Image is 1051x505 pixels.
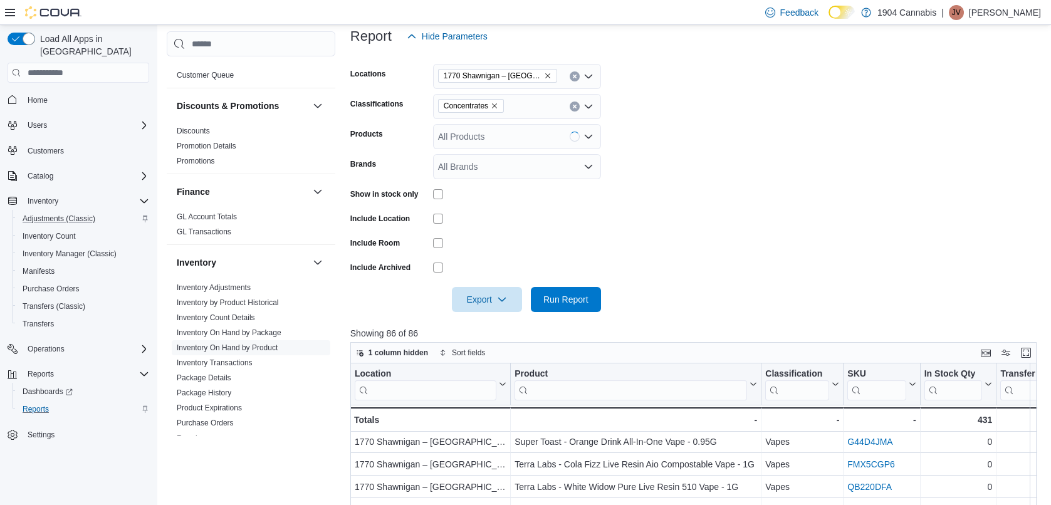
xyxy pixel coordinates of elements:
p: 1904 Cannabis [877,5,936,20]
span: Operations [23,341,149,357]
span: Load All Apps in [GEOGRAPHIC_DATA] [35,33,149,58]
span: Sort fields [452,348,485,358]
button: Display options [998,345,1013,360]
button: Clear input [570,71,580,81]
a: Package Details [177,373,231,382]
button: Settings [3,425,154,444]
span: Inventory [23,194,149,209]
img: Cova [25,6,81,19]
span: Reorder [177,433,204,443]
span: 1 column hidden [369,348,428,358]
p: [PERSON_NAME] [969,5,1041,20]
div: 431 [924,412,993,427]
div: In Stock Qty [924,368,983,400]
div: 1770 Shawnigan – [GEOGRAPHIC_DATA] [355,457,506,472]
div: Jeffrey Villeneuve [949,5,964,20]
div: - [765,412,839,427]
div: Classification [765,368,829,380]
button: Product [515,368,757,400]
a: Customer Queue [177,71,234,80]
a: GL Transactions [177,227,231,236]
button: Sort fields [434,345,490,360]
button: Location [355,368,506,400]
label: Classifications [350,99,404,109]
span: 1770 Shawnigan – Mill Bay Road [438,69,557,83]
span: Dashboards [23,387,73,397]
a: Customers [23,143,69,159]
button: Reports [13,400,154,418]
span: Catalog [23,169,149,184]
button: Finance [177,185,308,198]
button: Discounts & Promotions [177,100,308,112]
div: 0 [924,457,993,472]
div: Finance [167,209,335,244]
a: Inventory Count Details [177,313,255,322]
a: Transfers [18,316,59,331]
a: Inventory Count [18,229,81,244]
span: Export [459,287,515,312]
label: Include Location [350,214,410,224]
a: Inventory Transactions [177,358,253,367]
span: Customers [28,146,64,156]
div: - [847,412,916,427]
div: In Stock Qty [924,368,983,380]
div: 1770 Shawnigan – [GEOGRAPHIC_DATA] [355,479,506,494]
a: Manifests [18,264,60,279]
a: Product Expirations [177,403,242,412]
span: Discounts [177,126,210,136]
div: Location [355,368,496,400]
div: Vapes [765,434,839,449]
div: SKU URL [847,368,906,400]
div: Classification [765,368,829,400]
div: Super Toast - Orange Drink All-In-One Vape - 0.95G [515,434,757,449]
button: Manifests [13,263,154,280]
button: Reports [23,367,59,382]
a: Package History [177,388,231,397]
label: Brands [350,159,376,169]
button: Keyboard shortcuts [978,345,993,360]
span: Purchase Orders [18,281,149,296]
div: Terra Labs - White Widow Pure Live Resin 510 Vape - 1G [515,479,757,494]
a: Reports [18,402,54,417]
div: 1770 Shawnigan – [GEOGRAPHIC_DATA] [355,434,506,449]
p: | [941,5,944,20]
span: Transfers (Classic) [23,301,85,311]
a: Home [23,93,53,108]
button: Open list of options [583,102,593,112]
h3: Inventory [177,256,216,269]
span: Operations [28,344,65,354]
span: Purchase Orders [23,284,80,294]
span: Inventory by Product Historical [177,298,279,308]
span: Inventory On Hand by Package [177,328,281,338]
button: Home [3,90,154,108]
a: G44D4JMA [847,437,892,447]
div: Totals [354,412,506,427]
button: SKU [847,368,916,400]
button: Clear input [570,102,580,112]
button: Classification [765,368,839,400]
span: Manifests [23,266,55,276]
button: Inventory Count [13,227,154,245]
span: Dashboards [18,384,149,399]
div: Discounts & Promotions [167,123,335,174]
a: Inventory On Hand by Package [177,328,281,337]
button: Customers [3,142,154,160]
span: GL Transactions [177,227,231,237]
span: GL Account Totals [177,212,237,222]
div: Customer [167,68,335,88]
span: Users [23,118,149,133]
label: Products [350,129,383,139]
span: Settings [28,430,55,440]
button: Inventory Manager (Classic) [13,245,154,263]
button: Adjustments (Classic) [13,210,154,227]
a: Inventory Manager (Classic) [18,246,122,261]
span: Transfers [18,316,149,331]
button: 1 column hidden [351,345,433,360]
span: Hide Parameters [422,30,488,43]
span: Inventory Transactions [177,358,253,368]
a: Inventory Adjustments [177,283,251,292]
label: Show in stock only [350,189,419,199]
a: Purchase Orders [18,281,85,296]
a: QB220DFA [847,482,892,492]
